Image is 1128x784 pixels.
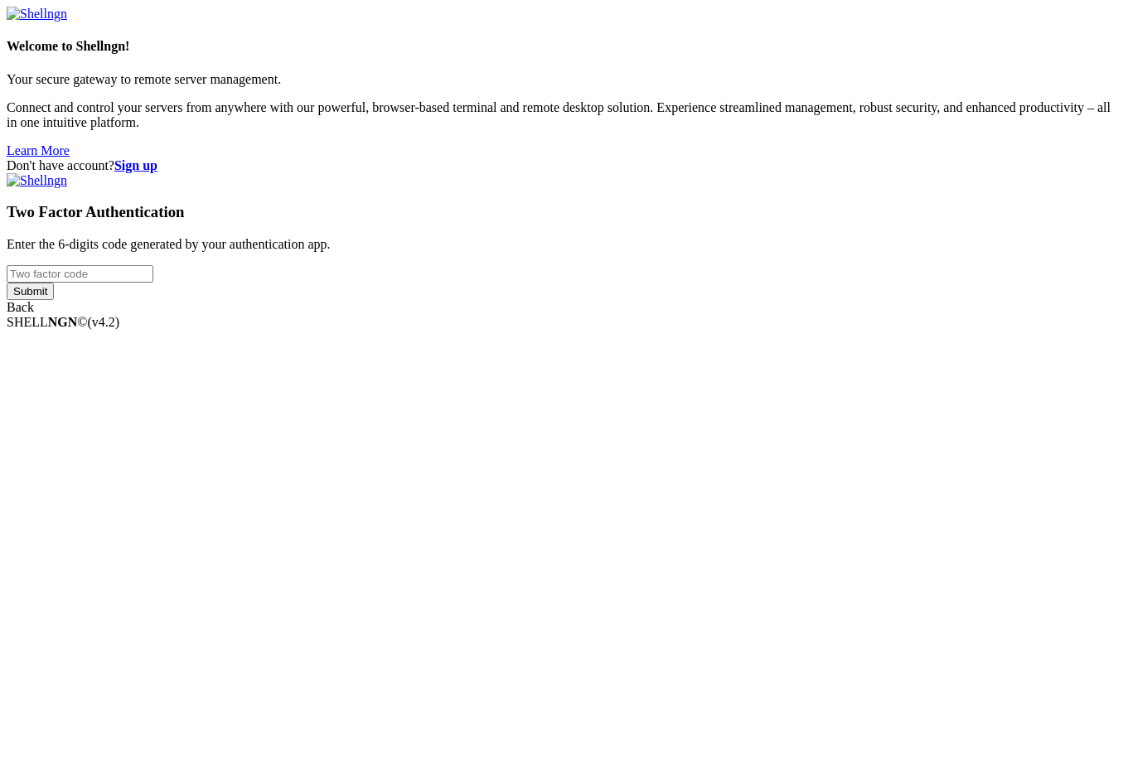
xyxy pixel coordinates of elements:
b: NGN [48,315,78,329]
span: 4.2.0 [88,315,120,329]
img: Shellngn [7,7,67,22]
span: SHELL © [7,315,119,329]
p: Connect and control your servers from anywhere with our powerful, browser-based terminal and remo... [7,100,1121,130]
div: Don't have account? [7,158,1121,173]
h4: Welcome to Shellngn! [7,39,1121,54]
a: Back [7,300,34,314]
a: Sign up [114,158,157,172]
input: Two factor code [7,265,153,283]
input: Submit [7,283,54,300]
img: Shellngn [7,173,67,188]
p: Enter the 6-digits code generated by your authentication app. [7,237,1121,252]
p: Your secure gateway to remote server management. [7,72,1121,87]
h3: Two Factor Authentication [7,203,1121,221]
a: Learn More [7,143,70,157]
